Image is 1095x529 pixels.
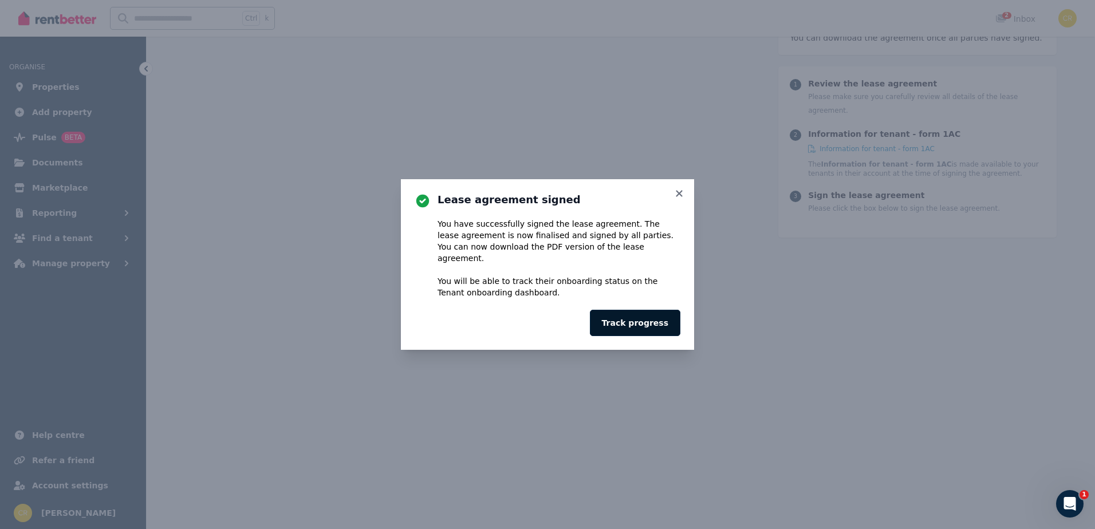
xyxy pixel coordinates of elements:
[1056,490,1084,518] iframe: Intercom live chat
[1080,490,1089,499] span: 1
[590,310,680,336] button: Track progress
[536,231,671,240] span: finalised and signed by all parties
[438,193,680,207] h3: Lease agreement signed
[438,218,680,298] div: You have successfully signed the lease agreement. The lease agreement is now . You can now downlo...
[438,275,680,298] p: You will be able to track their onboarding status on the Tenant onboarding dashboard.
